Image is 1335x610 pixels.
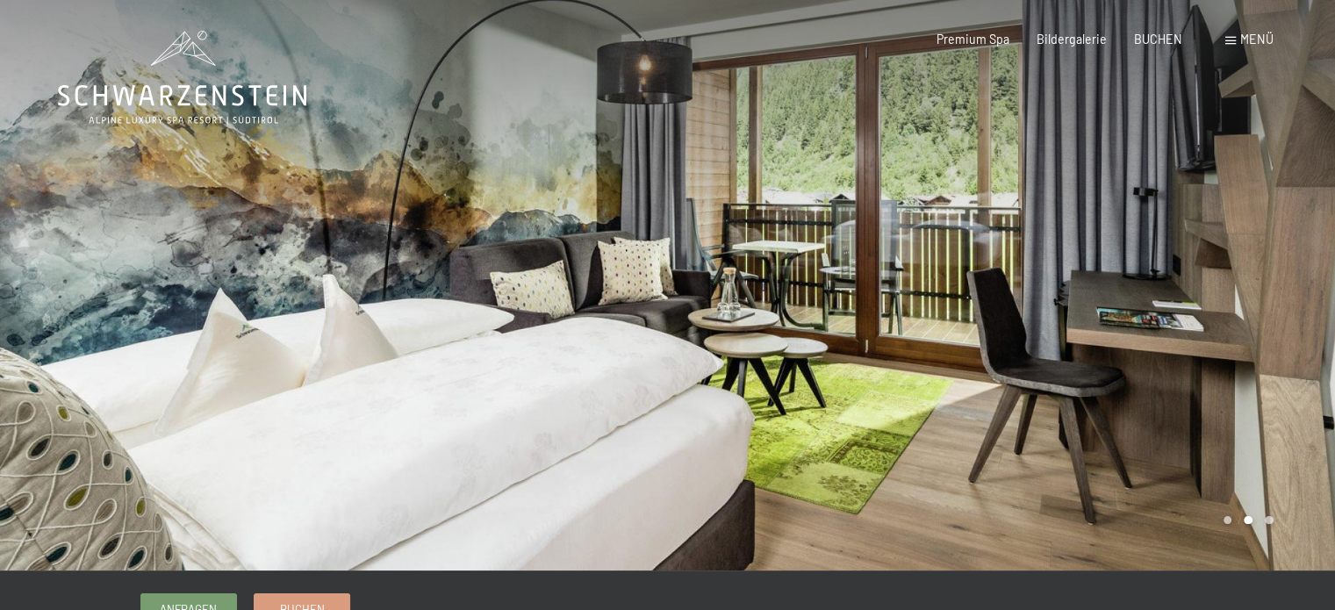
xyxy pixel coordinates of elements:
a: Bildergalerie [1037,32,1107,47]
a: BUCHEN [1134,32,1182,47]
span: Menü [1240,32,1274,47]
a: Premium Spa [937,32,1009,47]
